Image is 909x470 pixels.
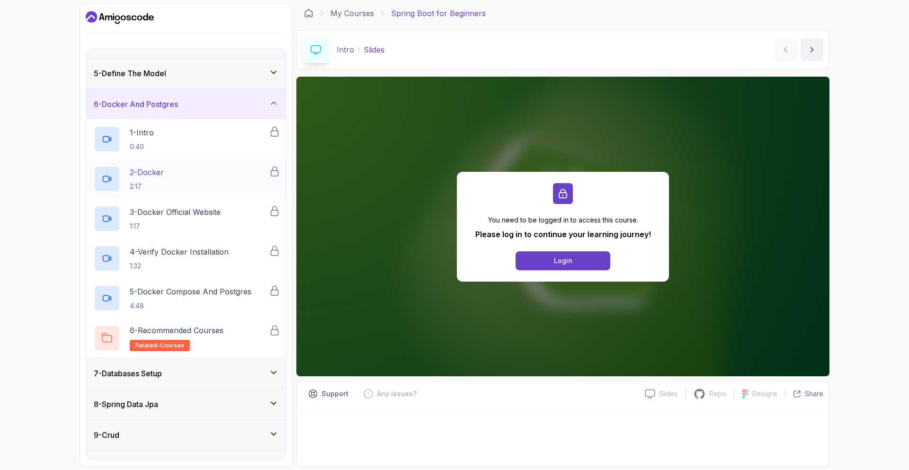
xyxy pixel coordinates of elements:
[475,215,651,225] p: You need to be logged in to access this course.
[86,89,286,119] button: 6-Docker And Postgres
[130,142,154,151] p: 0:40
[94,166,278,192] button: 2-Docker2:17
[330,8,374,19] a: My Courses
[364,44,384,55] p: Slides
[130,167,164,178] p: 2 - Docker
[774,38,797,61] button: previous content
[130,301,251,310] p: 4:48
[337,44,354,55] p: Intro
[805,389,823,399] p: Share
[659,389,678,399] p: Slides
[86,358,286,389] button: 7-Databases Setup
[130,182,164,191] p: 2:17
[86,10,154,25] a: Dashboard
[94,98,178,110] h3: 6 - Docker And Postgres
[304,9,313,18] a: Dashboard
[94,126,278,152] button: 1-Intro0:40
[130,246,229,257] p: 4 - Verify Docker Installation
[94,325,278,351] button: 6-Recommended Coursesrelated-courses
[94,68,166,79] h3: 5 - Define The Model
[94,399,158,410] h3: 8 - Spring Data Jpa
[130,286,251,297] p: 5 - Docker Compose And Postgres
[130,206,221,218] p: 3 - Docker Official Website
[94,429,119,441] h3: 9 - Crud
[94,285,278,311] button: 5-Docker Compose And Postgres4:48
[94,245,278,272] button: 4-Verify Docker Installation1:32
[94,368,162,379] h3: 7 - Databases Setup
[377,389,417,399] p: Any issues?
[391,8,486,19] p: Spring Boot for Beginners
[86,420,286,450] button: 9-Crud
[554,256,572,266] div: Login
[86,58,286,89] button: 5-Define The Model
[130,127,154,138] p: 1 - Intro
[752,389,777,399] p: Designs
[135,342,184,349] span: related-courses
[709,389,726,399] p: Repo
[321,389,348,399] p: Support
[94,205,278,232] button: 3-Docker Official Website1:17
[130,222,221,231] p: 1:17
[516,251,610,270] button: Login
[86,389,286,419] button: 8-Spring Data Jpa
[303,386,354,401] button: Support button
[475,229,651,240] p: Please log in to continue your learning journey!
[130,261,229,271] p: 1:32
[801,38,823,61] button: next content
[130,325,223,336] p: 6 - Recommended Courses
[785,389,823,399] button: Share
